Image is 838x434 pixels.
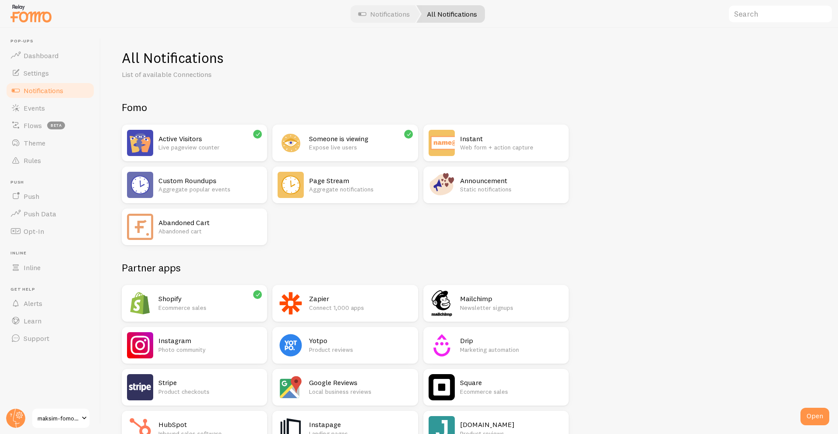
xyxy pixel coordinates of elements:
img: Stripe [127,374,153,400]
p: Ecommerce sales [460,387,563,396]
h2: HubSpot [158,420,262,429]
span: Inline [24,263,41,272]
p: Product reviews [309,345,412,354]
a: Support [5,330,95,347]
img: Abandoned Cart [127,214,153,240]
span: Push [24,192,39,201]
p: Static notifications [460,185,563,194]
a: Dashboard [5,47,95,64]
span: Push Data [24,209,56,218]
img: Mailchimp [429,290,455,316]
a: Push Data [5,205,95,222]
h2: Instant [460,134,563,143]
span: Dashboard [24,51,58,60]
h2: Partner apps [122,261,569,274]
a: Inline [5,259,95,276]
a: Push [5,187,95,205]
span: Settings [24,69,49,77]
h2: Drip [460,336,563,345]
img: Yotpo [278,332,304,358]
a: Alerts [5,295,95,312]
h2: Google Reviews [309,378,412,387]
h2: Shopify [158,294,262,303]
img: Instant [429,130,455,156]
img: Page Stream [278,172,304,198]
h2: Announcement [460,176,563,185]
h2: Page Stream [309,176,412,185]
img: Google Reviews [278,374,304,400]
h2: Custom Roundups [158,176,262,185]
h2: Instapage [309,420,412,429]
p: Photo community [158,345,262,354]
p: Abandoned cart [158,227,262,236]
img: Announcement [429,172,455,198]
h2: Fomo [122,101,569,114]
span: Learn [24,316,41,325]
img: Shopify [127,290,153,316]
a: Flows beta [5,117,95,134]
h2: Zapier [309,294,412,303]
span: Alerts [24,299,42,308]
a: Events [5,99,95,117]
p: Product checkouts [158,387,262,396]
img: Someone is viewing [278,130,304,156]
h1: All Notifications [122,49,817,67]
span: Support [24,334,49,343]
a: maksim-fomo-dev-store-2 [31,408,90,429]
span: beta [47,122,65,129]
img: Instagram [127,332,153,358]
a: Settings [5,64,95,82]
a: Notifications [5,82,95,99]
p: Aggregate notifications [309,185,412,194]
span: Theme [24,139,45,147]
img: Active Visitors [127,130,153,156]
p: Aggregate popular events [158,185,262,194]
img: fomo-relay-logo-orange.svg [9,2,53,24]
h2: Someone is viewing [309,134,412,143]
p: Connect 1,000 apps [309,303,412,312]
img: Drip [429,332,455,358]
a: Theme [5,134,95,152]
h2: [DOMAIN_NAME] [460,420,563,429]
span: Pop-ups [10,38,95,44]
span: Events [24,104,45,112]
a: Rules [5,152,95,169]
p: List of available Connections [122,69,331,80]
span: Inline [10,250,95,256]
h2: Square [460,378,563,387]
a: Opt-In [5,222,95,240]
img: Zapier [278,290,304,316]
span: Push [10,180,95,185]
h2: Yotpo [309,336,412,345]
span: Rules [24,156,41,165]
h2: Abandoned Cart [158,218,262,227]
h2: Instagram [158,336,262,345]
span: Opt-In [24,227,44,236]
div: Open [800,408,829,425]
span: Flows [24,121,42,130]
p: Local business reviews [309,387,412,396]
h2: Mailchimp [460,294,563,303]
img: Square [429,374,455,400]
h2: Stripe [158,378,262,387]
span: maksim-fomo-dev-store-2 [38,413,79,424]
p: Newsletter signups [460,303,563,312]
h2: Active Visitors [158,134,262,143]
span: Get Help [10,287,95,292]
span: Notifications [24,86,63,95]
p: Ecommerce sales [158,303,262,312]
p: Live pageview counter [158,143,262,152]
p: Expose live users [309,143,412,152]
img: Custom Roundups [127,172,153,198]
p: Marketing automation [460,345,563,354]
p: Web form + action capture [460,143,563,152]
a: Learn [5,312,95,330]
